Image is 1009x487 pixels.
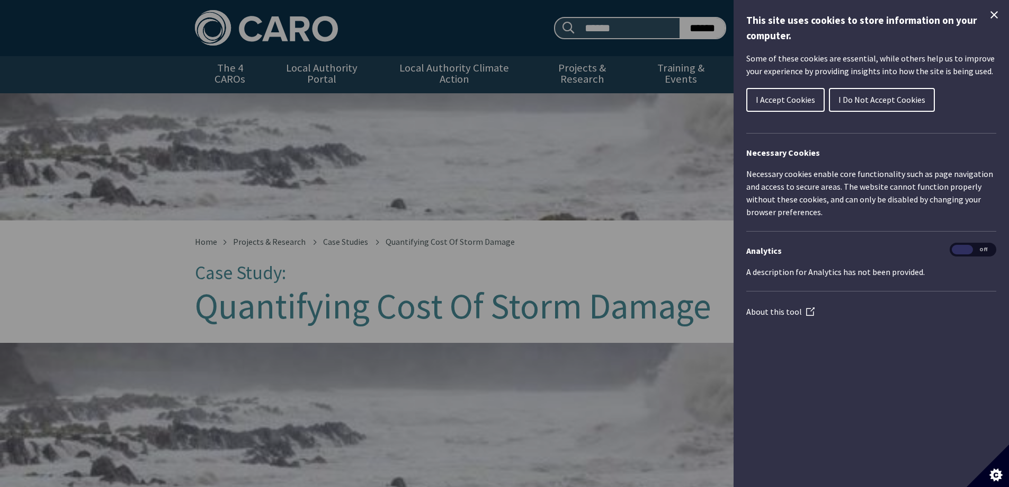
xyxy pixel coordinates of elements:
[746,146,996,159] h2: Necessary Cookies
[746,13,996,43] h1: This site uses cookies to store information on your computer.
[746,306,815,317] a: About this tool
[756,94,815,105] span: I Accept Cookies
[973,245,994,255] span: Off
[967,445,1009,487] button: Set cookie preferences
[746,88,825,112] button: I Accept Cookies
[829,88,935,112] button: I Do Not Accept Cookies
[746,52,996,77] p: Some of these cookies are essential, while others help us to improve your experience by providing...
[838,94,925,105] span: I Do Not Accept Cookies
[988,8,1001,21] button: Close Cookie Control
[746,167,996,218] p: Necessary cookies enable core functionality such as page navigation and access to secure areas. T...
[746,265,996,278] p: A description for Analytics has not been provided.
[746,244,996,257] h3: Analytics
[952,245,973,255] span: On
